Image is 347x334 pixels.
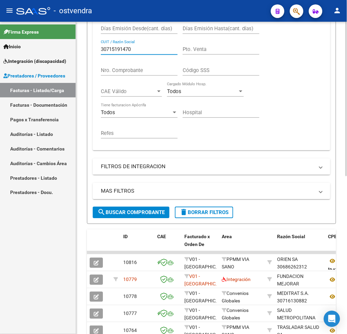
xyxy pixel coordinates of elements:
[54,3,92,18] span: - ostvendra
[101,163,314,171] mat-panel-title: FILTROS DE INTEGRACION
[121,230,154,260] datatable-header-cell: ID
[123,294,137,299] span: 10778
[222,291,249,304] span: Convenios Globales
[101,188,314,195] mat-panel-title: MAS FILTROS
[222,277,251,282] span: Integración
[175,207,233,218] button: Borrar Filtros
[277,290,309,298] div: MEDITRAT S.A.
[157,234,166,240] span: CAE
[277,273,323,287] div: 30711058504
[328,234,341,240] span: CPBT
[222,234,232,240] span: Area
[275,230,326,260] datatable-header-cell: Razón Social
[277,273,323,327] div: FUNDACION MEJORAR ESTUDIANDO TRABAJANDO PARA ASCENDER SOCIALMENTE ( M.E.T.A.S.)
[277,307,323,330] div: SALUD METROPOLITANA S.A.
[93,183,330,199] mat-expansion-panel-header: MAS FILTROS
[123,260,137,265] span: 10816
[277,290,323,304] div: 30716130882
[93,159,330,175] mat-expansion-panel-header: FILTROS DE INTEGRACION
[277,256,323,270] div: 30686262312
[324,311,340,327] div: Open Intercom Messenger
[222,308,249,321] span: Convenios Globales
[277,256,298,264] div: ORIEN SA
[101,110,115,116] span: Todos
[180,208,188,216] mat-icon: delete
[167,89,181,95] span: Todos
[97,210,165,216] span: Buscar Comprobante
[5,6,14,15] mat-icon: menu
[222,257,249,270] span: PPMM VIA SANO
[3,28,39,36] span: Firma Express
[277,307,323,321] div: 30715602012
[154,230,182,260] datatable-header-cell: CAE
[97,208,106,216] mat-icon: search
[184,234,210,247] span: Facturado x Orden De
[219,230,265,260] datatable-header-cell: Area
[123,328,137,333] span: 10764
[3,43,21,50] span: Inicio
[3,57,66,65] span: Integración (discapacidad)
[182,230,219,260] datatable-header-cell: Facturado x Orden De
[93,207,169,218] button: Buscar Comprobante
[101,89,156,95] span: CAE Válido
[180,210,229,216] span: Borrar Filtros
[277,234,306,240] span: Razón Social
[123,311,137,316] span: 10777
[123,234,128,240] span: ID
[123,277,137,282] span: 10779
[3,72,65,80] span: Prestadores / Proveedores
[333,6,342,15] mat-icon: person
